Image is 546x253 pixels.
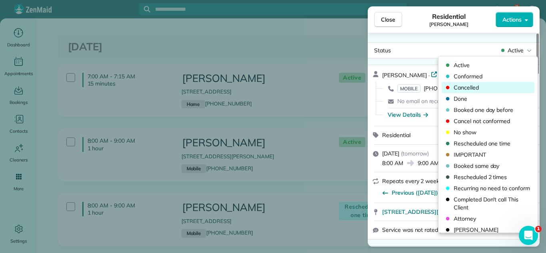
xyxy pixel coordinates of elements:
span: [STREET_ADDRESS][PERSON_NAME] [382,208,483,216]
span: Booked same day [454,162,533,170]
span: Booked one day before [454,106,533,114]
span: Close [381,16,395,24]
span: No email on record [397,98,445,105]
span: Active [508,46,524,54]
a: Open profile [431,70,473,78]
span: 8:00 AM [382,159,403,167]
span: Active [454,61,533,69]
a: [STREET_ADDRESS][PERSON_NAME] [382,208,535,216]
span: Service was not rated yet [382,226,448,234]
span: Attorney [454,215,533,223]
button: View Details [388,111,428,119]
button: Previous ([DATE]) [382,189,438,197]
span: MOBILE [397,84,420,93]
span: 1 [535,226,542,232]
span: Previous ([DATE]) [392,189,438,197]
span: · [427,72,431,78]
button: Close [374,12,402,27]
span: Actions [502,16,522,24]
span: Completed Don't call This Client [454,195,533,211]
span: Repeats every 2 weeks [382,177,442,185]
span: [PHONE_NUMBER] [424,85,473,92]
a: MOBILE[PHONE_NUMBER] [397,84,473,92]
span: Residential [432,12,466,21]
span: Status [374,47,391,54]
span: IMPORTANT [454,151,533,159]
span: [DATE] [382,150,399,157]
span: 9:00 AM [418,159,439,167]
span: No show [454,128,533,136]
span: [PERSON_NAME] [429,21,468,28]
span: [PERSON_NAME] [382,72,427,79]
iframe: Intercom live chat [519,226,538,245]
span: Rescheduled one time [454,139,533,147]
span: [PERSON_NAME] [454,226,533,234]
span: Done [454,95,533,103]
span: ( tomorrow ) [401,150,429,157]
span: Rescheduled 2 times [454,173,533,181]
span: Residential [382,131,410,139]
span: Cancel not conformed [454,117,533,125]
span: Cancelled [454,84,533,92]
span: Recurring no need to conform [454,184,533,192]
span: Conformed [454,72,533,80]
